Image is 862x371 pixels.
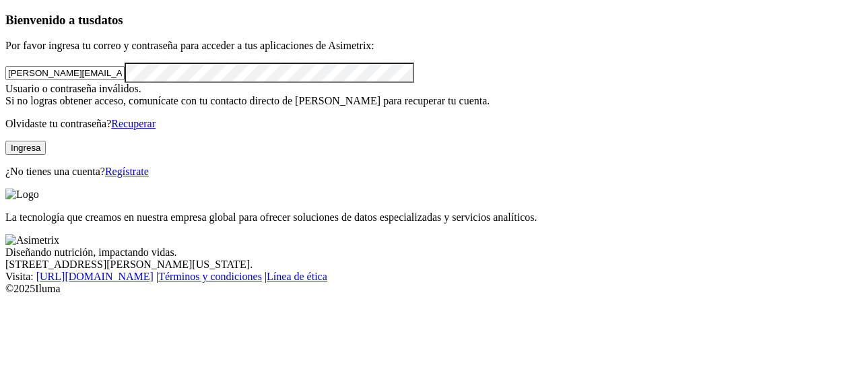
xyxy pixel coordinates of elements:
button: Ingresa [5,141,46,155]
input: Tu correo [5,66,125,80]
a: Recuperar [111,118,156,129]
div: Visita : | | [5,271,857,283]
a: Regístrate [105,166,149,177]
div: [STREET_ADDRESS][PERSON_NAME][US_STATE]. [5,259,857,271]
div: Diseñando nutrición, impactando vidas. [5,246,857,259]
div: Usuario o contraseña inválidos. Si no logras obtener acceso, comunícate con tu contacto directo d... [5,83,857,107]
h3: Bienvenido a tus [5,13,857,28]
span: datos [94,13,123,27]
p: Por favor ingresa tu correo y contraseña para acceder a tus aplicaciones de Asimetrix: [5,40,857,52]
img: Asimetrix [5,234,59,246]
p: La tecnología que creamos en nuestra empresa global para ofrecer soluciones de datos especializad... [5,211,857,224]
div: © 2025 Iluma [5,283,857,295]
img: Logo [5,189,39,201]
p: ¿No tienes una cuenta? [5,166,857,178]
a: [URL][DOMAIN_NAME] [36,271,154,282]
a: Línea de ética [267,271,327,282]
a: Términos y condiciones [158,271,262,282]
p: Olvidaste tu contraseña? [5,118,857,130]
